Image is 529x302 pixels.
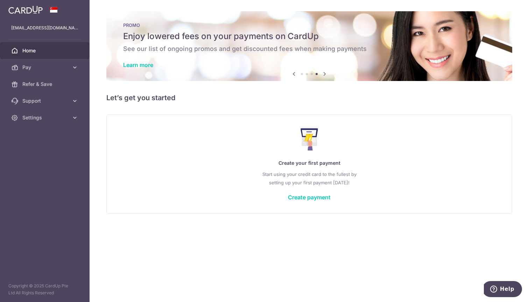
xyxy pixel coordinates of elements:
p: Create your first payment [121,159,498,167]
a: Learn more [123,61,153,68]
span: Pay [22,64,69,71]
span: Home [22,47,69,54]
h6: See our list of ongoing promos and get discounted fees when making payments [123,45,495,53]
a: Create payment [288,194,331,201]
span: Refer & Save [22,81,69,88]
p: Start using your credit card to the fullest by setting up your first payment [DATE]! [121,170,498,187]
img: Make Payment [301,128,318,150]
img: CardUp [8,6,43,14]
span: Support [22,97,69,104]
p: [EMAIL_ADDRESS][DOMAIN_NAME] [11,24,78,31]
img: Latest Promos banner [106,11,512,81]
h5: Enjoy lowered fees on your payments on CardUp [123,31,495,42]
span: Settings [22,114,69,121]
iframe: Opens a widget where you can find more information [484,281,522,299]
h5: Let’s get you started [106,92,512,103]
p: PROMO [123,22,495,28]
